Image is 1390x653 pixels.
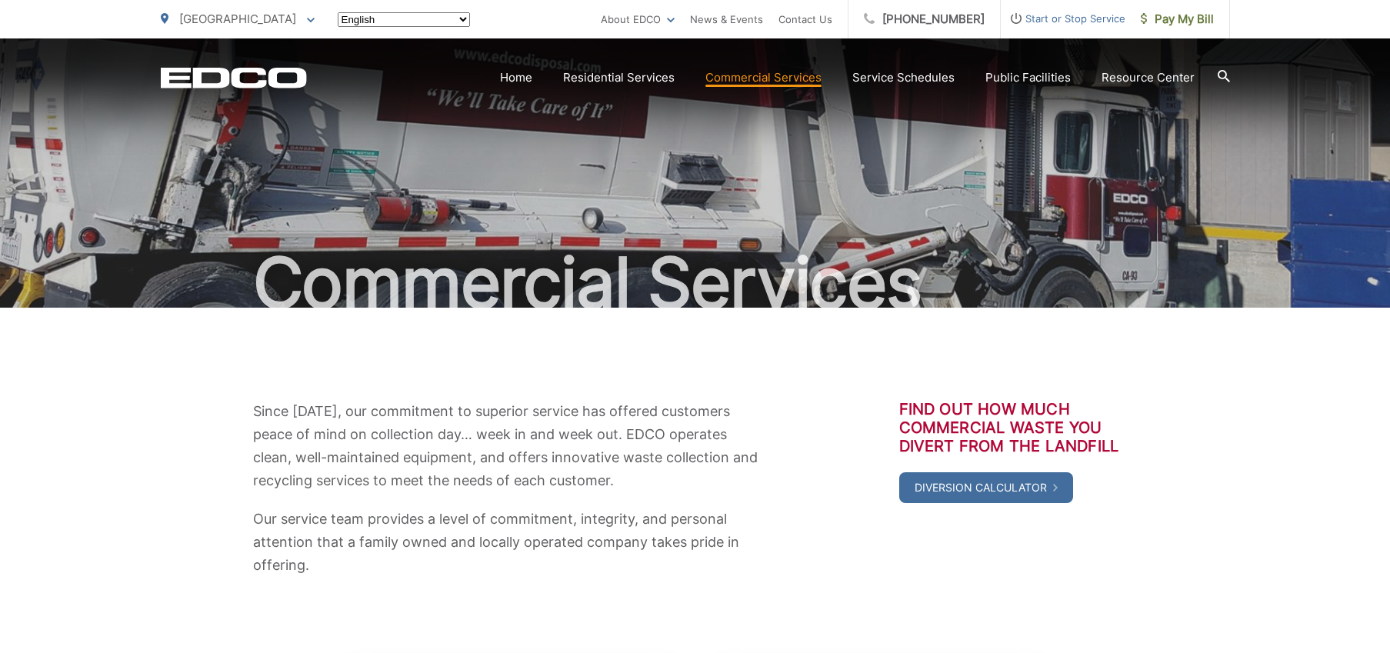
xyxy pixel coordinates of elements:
[899,472,1073,503] a: Diversion Calculator
[253,508,768,577] p: Our service team provides a level of commitment, integrity, and personal attention that a family ...
[161,245,1230,322] h1: Commercial Services
[338,12,470,27] select: Select a language
[985,68,1071,87] a: Public Facilities
[690,10,763,28] a: News & Events
[705,68,822,87] a: Commercial Services
[1141,10,1214,28] span: Pay My Bill
[601,10,675,28] a: About EDCO
[253,400,768,492] p: Since [DATE], our commitment to superior service has offered customers peace of mind on collectio...
[899,400,1138,455] h3: Find out how much commercial waste you divert from the landfill
[179,12,296,26] span: [GEOGRAPHIC_DATA]
[852,68,955,87] a: Service Schedules
[1102,68,1195,87] a: Resource Center
[778,10,832,28] a: Contact Us
[563,68,675,87] a: Residential Services
[161,67,307,88] a: EDCD logo. Return to the homepage.
[500,68,532,87] a: Home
